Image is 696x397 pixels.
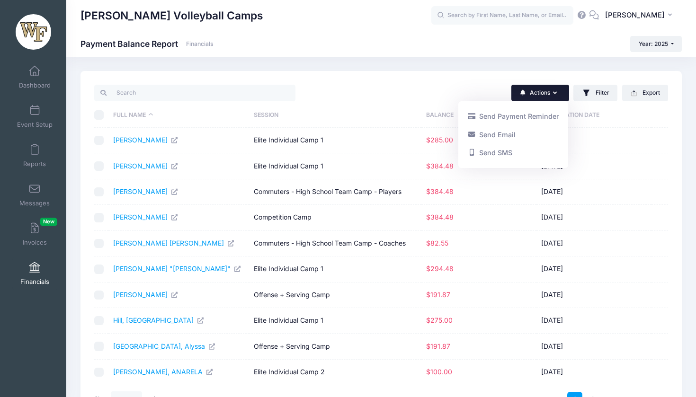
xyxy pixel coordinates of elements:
a: Financials [12,257,57,290]
span: $384.48 [426,162,454,170]
a: Hill, [GEOGRAPHIC_DATA] [113,316,205,324]
a: Messages [12,178,57,212]
td: Elite Individual Camp 1 [249,153,421,179]
a: Dashboard [12,61,57,94]
td: Elite Individual Camp 1 [249,256,421,282]
img: Jeff Hulsmeyer Volleyball Camps [16,14,51,50]
a: Reports [12,139,57,172]
h1: [PERSON_NAME] Volleyball Camps [80,5,263,26]
a: Send SMS [463,144,563,162]
td: [DATE] [536,231,651,256]
span: Invoices [23,238,47,247]
td: [DATE] [536,205,651,230]
span: $100.00 [426,368,452,376]
td: Offense + Serving Camp [249,282,421,308]
span: $191.87 [426,291,450,299]
a: Send Email [463,125,563,143]
th: Session: activate to sort column ascending [249,103,421,128]
span: $384.48 [426,213,454,221]
td: [DATE] [536,360,651,385]
td: Commuters - High School Team Camp - Players [249,179,421,205]
input: Search by First Name, Last Name, or Email... [431,6,573,25]
button: Filter [573,85,617,102]
td: [DATE] [536,179,651,205]
a: [PERSON_NAME] [113,187,178,195]
span: $384.48 [426,187,454,195]
span: $294.48 [426,265,454,273]
span: Messages [19,199,50,207]
td: Offense + Serving Camp [249,334,421,359]
a: Event Setup [12,100,57,133]
td: [DATE] [536,334,651,359]
a: [PERSON_NAME] [113,213,178,221]
td: Commuters - High School Team Camp - Coaches [249,231,421,256]
a: [PERSON_NAME] [113,136,178,144]
a: [PERSON_NAME] [113,162,178,170]
td: Elite Individual Camp 1 [249,308,421,334]
a: InvoicesNew [12,218,57,251]
span: $82.55 [426,239,448,247]
span: Year: 2025 [639,40,668,47]
span: $275.00 [426,316,453,324]
td: Elite Individual Camp 2 [249,360,421,385]
span: Event Setup [17,121,53,129]
span: [PERSON_NAME] [605,10,665,20]
td: [DATE] [536,308,651,334]
td: [DATE] [536,282,651,308]
h1: Payment Balance Report [80,39,214,49]
td: [DATE] [536,153,651,179]
span: Financials [20,278,49,286]
span: $285.00 [426,136,453,144]
button: [PERSON_NAME] [599,5,682,26]
td: Competition Camp [249,205,421,230]
a: Financials [186,41,214,48]
a: [PERSON_NAME], ANARELA [113,368,214,376]
span: $191.87 [426,342,450,350]
a: [PERSON_NAME] "[PERSON_NAME]" [113,265,241,273]
a: [PERSON_NAME] [PERSON_NAME] [113,239,235,247]
button: Year: 2025 [630,36,682,52]
td: Elite Individual Camp 1 [249,128,421,153]
span: Reports [23,160,46,168]
td: [DATE] [536,128,651,153]
a: Send Payment Reminder [463,107,563,125]
th: Full Name: activate to sort column descending [108,103,249,128]
button: Export [622,85,668,101]
a: [GEOGRAPHIC_DATA], Alyssa [113,342,216,350]
span: New [40,218,57,226]
th: Registration Date [536,103,651,128]
th: Balance: activate to sort column ascending [421,103,536,128]
input: Search [94,85,295,101]
td: [DATE] [536,256,651,282]
button: Actions [511,85,569,101]
a: [PERSON_NAME] [113,291,178,299]
span: Dashboard [19,81,51,89]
